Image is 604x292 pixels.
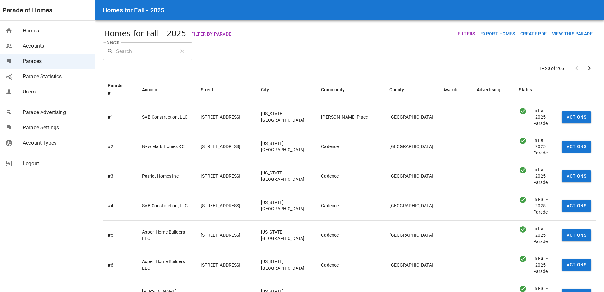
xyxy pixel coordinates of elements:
label: Search [107,39,119,45]
span: Parade Settings [23,124,90,132]
span: Community [321,86,353,93]
div: In Fall - 2025 Parade [527,166,551,186]
button: Actions [562,200,591,212]
td: New Mark Homes KC [137,132,196,161]
span: County [389,86,412,93]
td: Cadence [316,191,384,221]
span: Parade Advertising [23,109,90,116]
button: Filters [455,28,478,40]
td: [GEOGRAPHIC_DATA] [384,191,438,221]
div: In Fall - 2025 Parade [527,107,551,126]
span: Logout [23,160,90,167]
svg: Search [107,48,114,54]
td: [PERSON_NAME] Place [316,102,384,132]
td: [GEOGRAPHIC_DATA] [384,102,438,132]
td: Aspen Home Builders LLC [137,250,196,280]
h6: Homes for Fall - 2025 [103,5,164,15]
td: #5 [103,221,137,250]
a: View This Parade [549,31,595,37]
td: #6 [103,250,137,280]
div: In Fall - 2025 Parade [527,255,551,274]
td: [STREET_ADDRESS] [196,221,256,250]
div: In Fall - 2025 Parade [527,196,551,215]
td: Patriot Homes Inc [137,161,196,191]
div: In Fall - 2025 Parade [519,255,527,263]
a: Export Homes [480,31,515,36]
a: Create PDF [518,31,549,37]
button: Filter by Parade [189,28,234,40]
span: City [261,86,277,93]
span: Parade Statistics [23,73,90,80]
td: [GEOGRAPHIC_DATA] [384,161,438,191]
button: Actions [562,111,591,123]
button: Actions [562,259,591,271]
td: [STREET_ADDRESS] [196,250,256,280]
td: [US_STATE][GEOGRAPHIC_DATA] [256,191,316,221]
button: next page [583,62,596,75]
td: #4 [103,191,137,221]
td: Cadence [316,221,384,250]
td: #2 [103,132,137,161]
a: Parade of Homes [3,5,52,15]
button: Actions [562,229,591,241]
td: [US_STATE][GEOGRAPHIC_DATA] [256,132,316,161]
td: [US_STATE][GEOGRAPHIC_DATA] [256,102,316,132]
button: View This Parade [549,28,595,40]
span: Parades [23,58,90,65]
span: Account [142,86,167,93]
div: In Fall - 2025 Parade [519,226,527,233]
button: Actions [562,141,591,153]
td: Cadence [316,250,384,280]
td: [US_STATE][GEOGRAPHIC_DATA] [256,221,316,250]
div: In Fall - 2025 Parade [527,226,551,245]
span: Status [519,86,540,93]
td: [STREET_ADDRESS] [196,132,256,161]
div: Homes for Fall - 2025 [104,28,234,40]
span: Parade # [108,82,132,97]
td: [STREET_ADDRESS] [196,161,256,191]
td: [GEOGRAPHIC_DATA] [384,221,438,250]
span: Account Types [23,139,90,147]
div: In Fall - 2025 Parade [519,196,527,204]
td: #1 [103,102,137,132]
span: Awards [443,86,467,93]
td: [GEOGRAPHIC_DATA] [384,250,438,280]
td: Cadence [316,161,384,191]
td: Cadence [316,132,384,161]
td: [US_STATE][GEOGRAPHIC_DATA] [256,161,316,191]
td: [US_STATE][GEOGRAPHIC_DATA] [256,250,316,280]
span: Advertising [477,86,509,93]
td: SAB Construction, LLC [137,191,196,221]
td: [STREET_ADDRESS] [196,191,256,221]
div: In Fall - 2025 Parade [527,137,551,156]
td: [GEOGRAPHIC_DATA] [384,132,438,161]
td: #3 [103,161,137,191]
span: Homes [23,27,90,35]
td: SAB Construction, LLC [137,102,196,132]
td: [STREET_ADDRESS] [196,102,256,132]
span: Street [201,86,222,93]
button: Create PDF [518,28,549,40]
div: In Fall - 2025 Parade [519,137,527,145]
td: Aspen Home Builders LLC [137,221,196,250]
span: Accounts [23,42,90,50]
span: Users [23,88,90,96]
div: In Fall - 2025 Parade [519,166,527,174]
button: Export Homes [478,28,518,40]
p: 1–20 of 265 [539,65,564,71]
input: Search [116,42,174,60]
button: Actions [562,170,591,182]
div: In Fall - 2025 Parade [519,107,527,115]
